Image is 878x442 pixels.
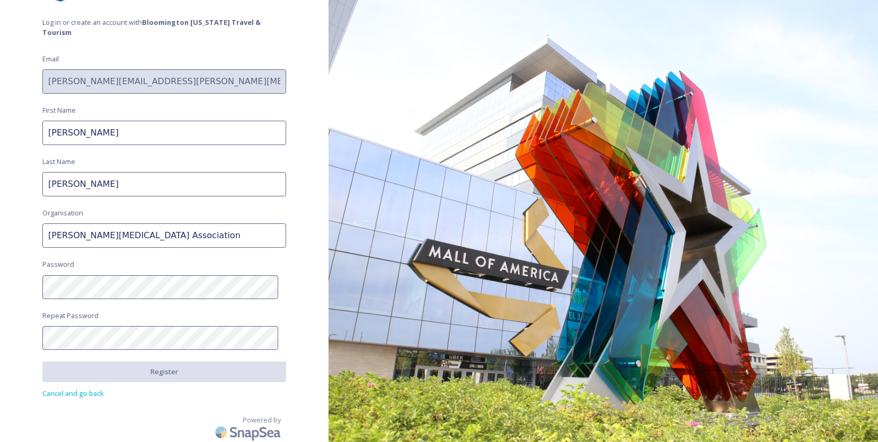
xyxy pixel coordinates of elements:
input: Acme Inc [42,223,286,248]
span: Password [42,259,74,269]
input: john.doe@snapsea.io [42,69,286,94]
span: Powered by [243,415,281,425]
span: Log in or create an account with [42,17,286,38]
span: First Name [42,105,76,115]
strong: Bloomington [US_STATE] Travel & Tourism [42,17,261,37]
input: Doe [42,172,286,196]
span: Email [42,54,59,64]
span: Last Name [42,157,75,167]
input: John [42,121,286,145]
button: Register [42,362,286,382]
span: Organisation [42,208,83,218]
span: Repeat Password [42,311,99,321]
span: Cancel and go back [42,389,104,398]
